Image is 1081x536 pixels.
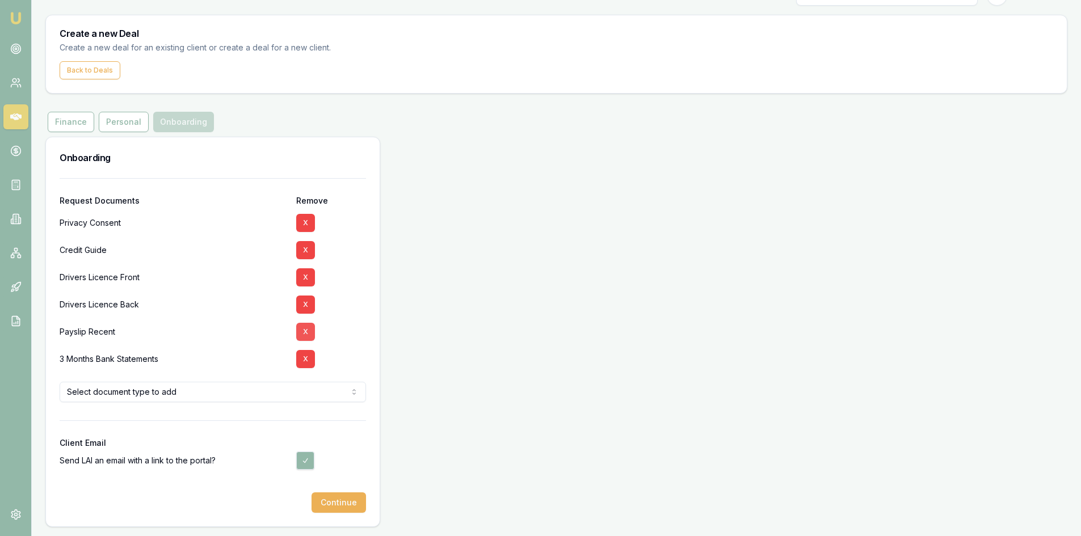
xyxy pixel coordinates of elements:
button: X [296,323,315,341]
div: Remove [296,197,366,205]
label: Send LAI an email with a link to the portal? [60,455,216,466]
button: X [296,296,315,314]
button: Finance [48,112,94,132]
img: emu-icon-u.png [9,11,23,25]
div: Drivers Licence Front [60,264,287,291]
button: X [296,241,315,259]
button: X [296,350,315,368]
p: Create a new deal for an existing client or create a deal for a new client. [60,41,350,54]
button: X [296,268,315,286]
h3: Create a new Deal [60,29,1053,38]
div: Privacy Consent [60,209,287,237]
div: Drivers Licence Back [60,291,287,318]
div: Client Email [60,439,366,447]
button: Back to Deals [60,61,120,79]
button: Personal [99,112,149,132]
button: Continue [312,492,366,513]
button: X [296,214,315,232]
h3: Onboarding [60,151,366,164]
div: Credit Guide [60,237,287,264]
div: Payslip Recent [60,318,287,345]
div: Request Documents [60,197,287,205]
div: 3 Months Bank Statements [60,345,287,373]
